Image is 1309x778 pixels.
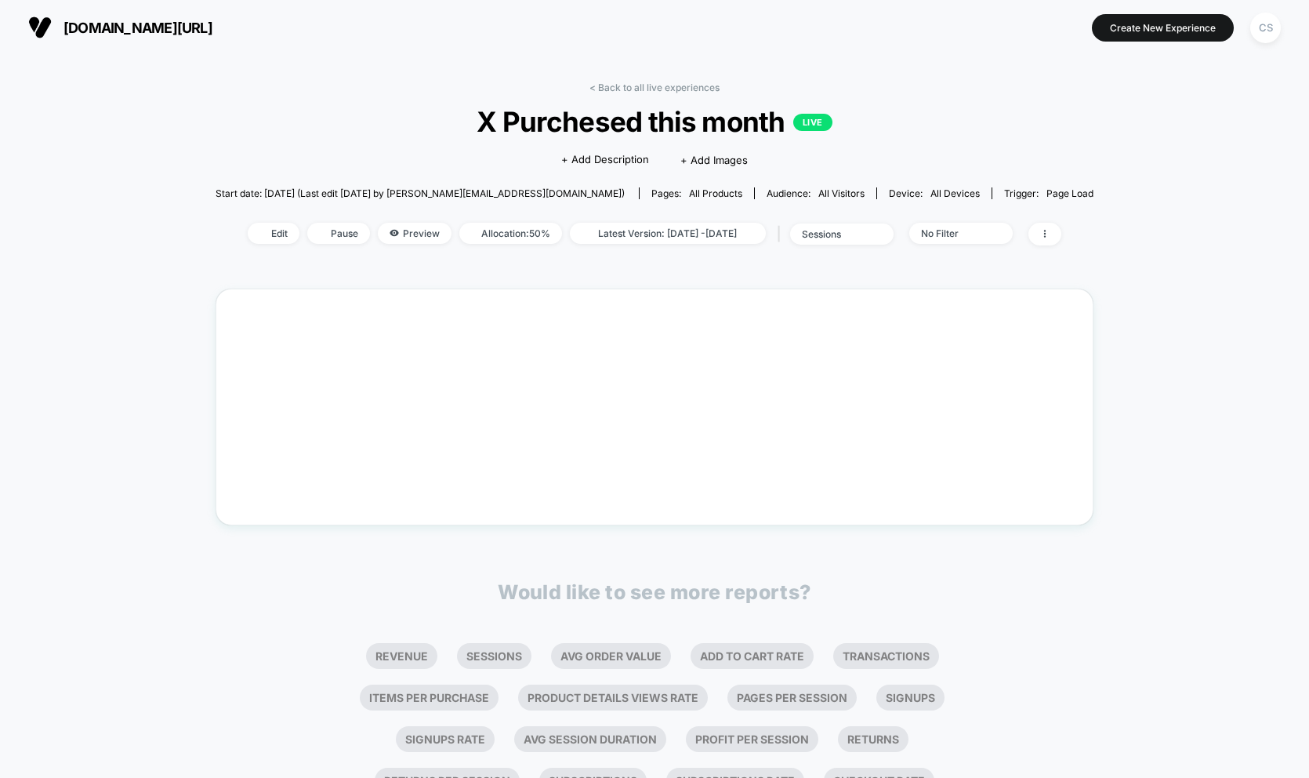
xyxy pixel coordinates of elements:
span: Start date: [DATE] (Last edit [DATE] by [PERSON_NAME][EMAIL_ADDRESS][DOMAIN_NAME]) [216,187,625,199]
span: All Visitors [818,187,865,199]
button: [DOMAIN_NAME][URL] [24,15,217,40]
span: | [774,223,790,245]
li: Add To Cart Rate [691,643,814,669]
span: Latest Version: [DATE] - [DATE] [570,223,766,244]
li: Pages Per Session [727,685,857,711]
a: < Back to all live experiences [589,82,720,93]
li: Items Per Purchase [360,685,499,711]
div: CS [1250,13,1281,43]
span: Pause [307,223,370,244]
span: Allocation: 50% [459,223,562,244]
span: Device: [876,187,992,199]
button: CS [1246,12,1285,44]
span: all devices [930,187,980,199]
div: sessions [802,228,865,240]
li: Product Details Views Rate [518,685,708,711]
span: all products [689,187,742,199]
li: Avg Session Duration [514,726,666,752]
div: No Filter [921,227,984,239]
span: [DOMAIN_NAME][URL] [63,20,212,36]
p: Would like to see more reports? [498,580,811,604]
span: Edit [248,223,299,244]
li: Profit Per Session [686,726,818,752]
p: LIVE [793,114,832,131]
span: + Add Description [561,152,649,168]
div: Trigger: [1004,187,1093,199]
div: Pages: [651,187,742,199]
li: Avg Order Value [551,643,671,669]
button: Create New Experience [1092,14,1234,42]
li: Transactions [833,643,939,669]
li: Sessions [457,643,531,669]
li: Signups Rate [396,726,495,752]
div: Audience: [767,187,865,199]
li: Revenue [366,643,437,669]
li: Signups [876,685,945,711]
img: Visually logo [28,16,52,39]
span: X Purchesed this month [259,105,1050,138]
span: Page Load [1046,187,1093,199]
span: + Add Images [680,154,748,166]
li: Returns [838,726,908,752]
span: Preview [378,223,451,244]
